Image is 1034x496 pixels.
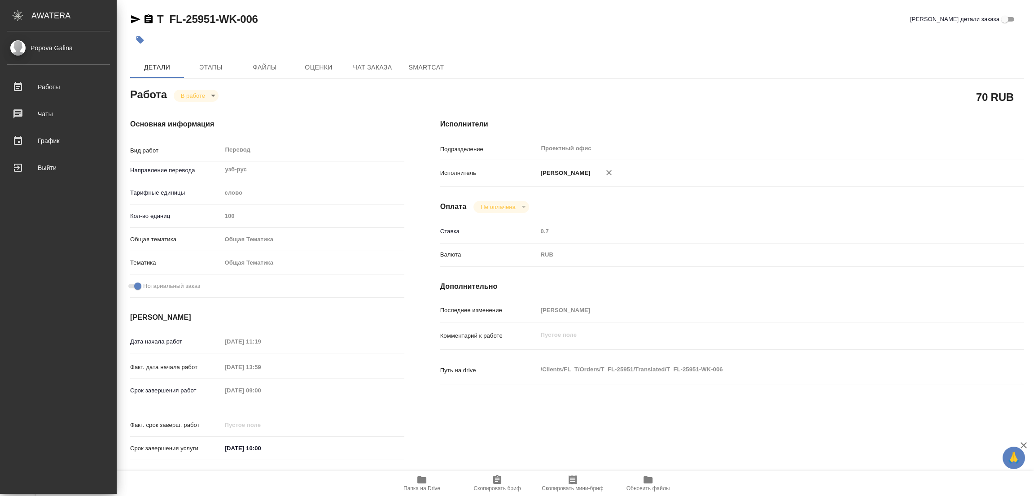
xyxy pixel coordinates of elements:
[130,421,222,430] p: Факт. срок заверш. работ
[222,335,300,348] input: Пустое поле
[7,43,110,53] div: Popova Galina
[130,146,222,155] p: Вид работ
[130,212,222,221] p: Кол-во единиц
[2,103,114,125] a: Чаты
[7,107,110,121] div: Чаты
[627,485,670,492] span: Обновить файлы
[130,312,404,323] h4: [PERSON_NAME]
[130,235,222,244] p: Общая тематика
[538,225,976,238] input: Пустое поле
[440,169,538,178] p: Исполнитель
[130,363,222,372] p: Факт. дата начала работ
[7,80,110,94] div: Работы
[222,361,300,374] input: Пустое поле
[189,62,232,73] span: Этапы
[222,232,404,247] div: Общая Тематика
[136,62,179,73] span: Детали
[440,281,1024,292] h4: Дополнительно
[473,201,529,213] div: В работе
[2,76,114,98] a: Работы
[440,366,538,375] p: Путь на drive
[130,30,150,50] button: Добавить тэг
[31,7,117,25] div: AWATERA
[460,471,535,496] button: Скопировать бриф
[538,304,976,317] input: Пустое поле
[130,188,222,197] p: Тарифные единицы
[157,13,258,25] a: T_FL-25951-WK-006
[538,247,976,262] div: RUB
[130,337,222,346] p: Дата начала работ
[143,282,200,291] span: Нотариальный заказ
[910,15,999,24] span: [PERSON_NAME] детали заказа
[542,485,603,492] span: Скопировать мини-бриф
[384,471,460,496] button: Папка на Drive
[478,203,518,211] button: Не оплачена
[222,418,300,431] input: Пустое поле
[7,161,110,174] div: Выйти
[130,166,222,175] p: Направление перевода
[222,255,404,270] div: Общая Тематика
[297,62,340,73] span: Оценки
[130,14,141,25] button: Скопировать ссылку для ЯМессенджера
[130,86,167,102] h2: Работа
[1006,448,1021,467] span: 🙏
[7,134,110,148] div: График
[1003,447,1025,469] button: 🙏
[2,157,114,179] a: Выйти
[222,384,300,397] input: Пустое поле
[440,145,538,154] p: Подразделение
[351,62,394,73] span: Чат заказа
[222,209,404,222] input: Пустое поле
[178,92,208,100] button: В работе
[440,306,538,315] p: Последнее изменение
[976,89,1014,104] h2: 70 RUB
[222,442,300,455] input: ✎ Введи что-нибудь
[440,119,1024,130] h4: Исполнители
[535,471,610,496] button: Скопировать мини-бриф
[143,14,154,25] button: Скопировать ссылку
[538,362,976,377] textarea: /Clients/FL_T/Orders/T_FL-25951/Translated/T_FL-25951-WK-006
[599,163,619,183] button: Удалить исполнителя
[130,258,222,267] p: Тематика
[473,485,521,492] span: Скопировать бриф
[440,250,538,259] p: Валюта
[222,185,404,200] div: слово
[440,201,467,212] h4: Оплата
[130,119,404,130] h4: Основная информация
[440,331,538,340] p: Комментарий к работе
[403,485,440,492] span: Папка на Drive
[2,130,114,152] a: График
[130,386,222,395] p: Срок завершения работ
[243,62,286,73] span: Файлы
[610,471,686,496] button: Обновить файлы
[538,169,591,178] p: [PERSON_NAME]
[174,90,219,102] div: В работе
[130,444,222,453] p: Срок завершения услуги
[405,62,448,73] span: SmartCat
[440,227,538,236] p: Ставка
